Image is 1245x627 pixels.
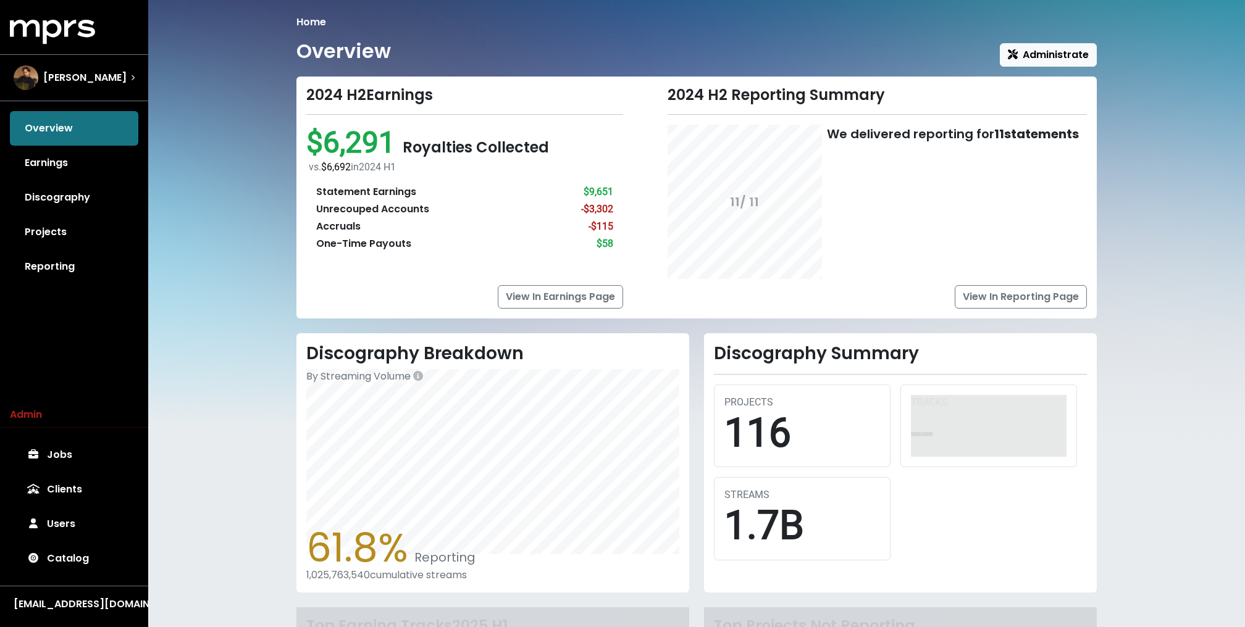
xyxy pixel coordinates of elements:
[10,541,138,576] a: Catalog
[316,202,429,217] div: Unrecouped Accounts
[724,410,880,457] div: 116
[581,202,613,217] div: -$3,302
[309,160,623,175] div: vs. in 2024 H1
[714,343,1087,364] h2: Discography Summary
[316,219,361,234] div: Accruals
[597,236,613,251] div: $58
[724,502,880,550] div: 1.7B
[10,215,138,249] a: Projects
[43,70,127,85] span: [PERSON_NAME]
[955,285,1087,309] a: View In Reporting Page
[10,180,138,215] a: Discography
[10,472,138,507] a: Clients
[724,488,880,502] div: STREAMS
[306,569,679,581] div: 1,025,763,540 cumulative streams
[296,15,1097,30] nav: breadcrumb
[584,185,613,199] div: $9,651
[306,369,411,383] span: By Streaming Volume
[1008,48,1089,62] span: Administrate
[10,507,138,541] a: Users
[994,125,1079,143] b: 11 statements
[724,395,880,410] div: PROJECTS
[10,249,138,284] a: Reporting
[296,39,391,63] h1: Overview
[14,597,135,612] div: [EMAIL_ADDRESS][DOMAIN_NAME]
[498,285,623,309] a: View In Earnings Page
[1000,43,1097,67] button: Administrate
[10,146,138,180] a: Earnings
[10,438,138,472] a: Jobs
[10,596,138,612] button: [EMAIL_ADDRESS][DOMAIN_NAME]
[306,125,403,160] span: $6,291
[321,161,351,173] span: $6,692
[306,86,623,104] div: 2024 H2 Earnings
[408,549,476,566] span: Reporting
[316,236,411,251] div: One-Time Payouts
[306,520,408,575] span: 61.8%
[14,65,38,90] img: The selected account / producer
[306,343,679,364] h2: Discography Breakdown
[10,24,95,38] a: mprs logo
[827,125,1079,143] div: We delivered reporting for
[296,15,326,30] li: Home
[668,86,1087,104] div: 2024 H2 Reporting Summary
[316,185,416,199] div: Statement Earnings
[403,137,549,157] span: Royalties Collected
[589,219,613,234] div: -$115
